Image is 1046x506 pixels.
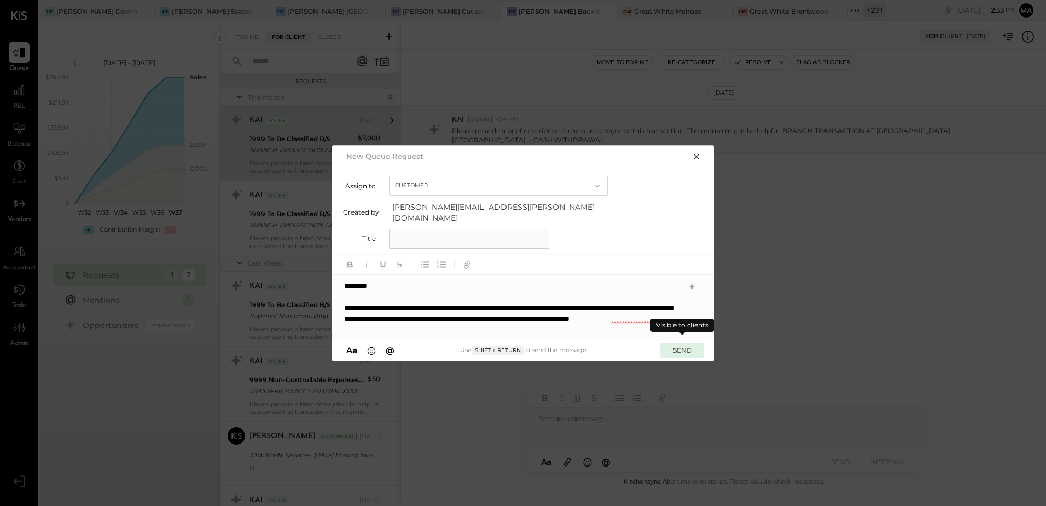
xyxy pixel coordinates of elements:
[472,346,524,355] span: Shift + Return
[392,202,611,223] span: [PERSON_NAME][EMAIL_ADDRESS][PERSON_NAME][DOMAIN_NAME]
[343,182,376,190] label: Assign to
[660,343,704,358] button: SEND
[343,257,357,272] button: Bold
[397,346,649,355] div: Use to send the message
[386,345,394,355] span: @
[343,208,379,216] label: Created by
[346,152,423,160] h2: New Queue Request
[352,345,357,355] span: a
[460,257,474,272] button: Add URL
[376,257,390,272] button: Underline
[343,234,376,243] label: Title
[382,344,398,357] button: @
[343,344,361,357] button: Aa
[392,257,406,272] button: Strikethrough
[650,319,714,332] div: Visible to clients
[434,257,449,272] button: Ordered List
[418,257,432,272] button: Unordered List
[389,176,608,196] button: Customer
[359,257,374,272] button: Italic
